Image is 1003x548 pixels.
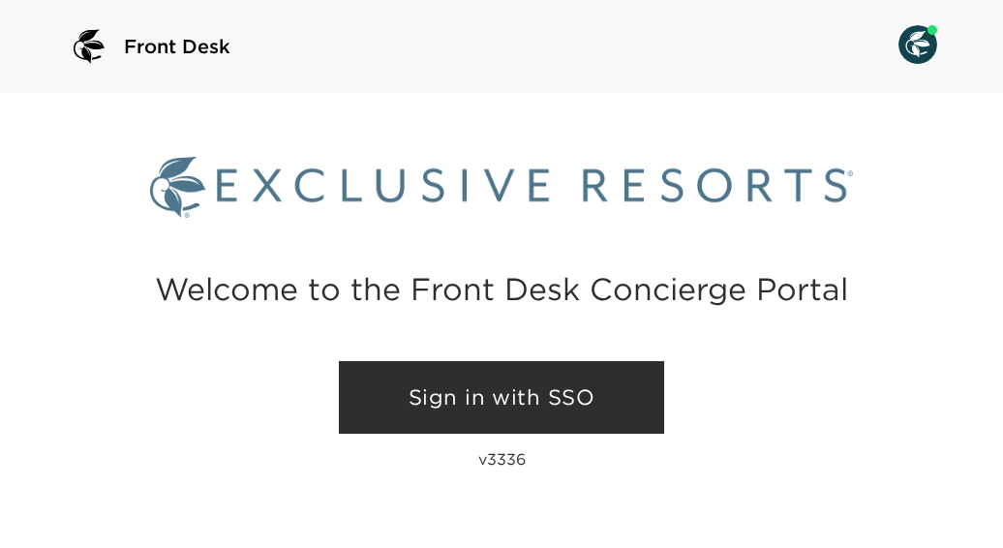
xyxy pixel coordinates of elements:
[478,449,526,469] p: v3336
[124,33,230,60] span: Front Desk
[150,157,852,218] img: Exclusive Resorts logo
[898,25,937,64] img: User
[66,23,112,70] img: logo
[155,274,848,304] h2: Welcome to the Front Desk Concierge Portal
[339,361,664,435] a: Sign in with SSO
